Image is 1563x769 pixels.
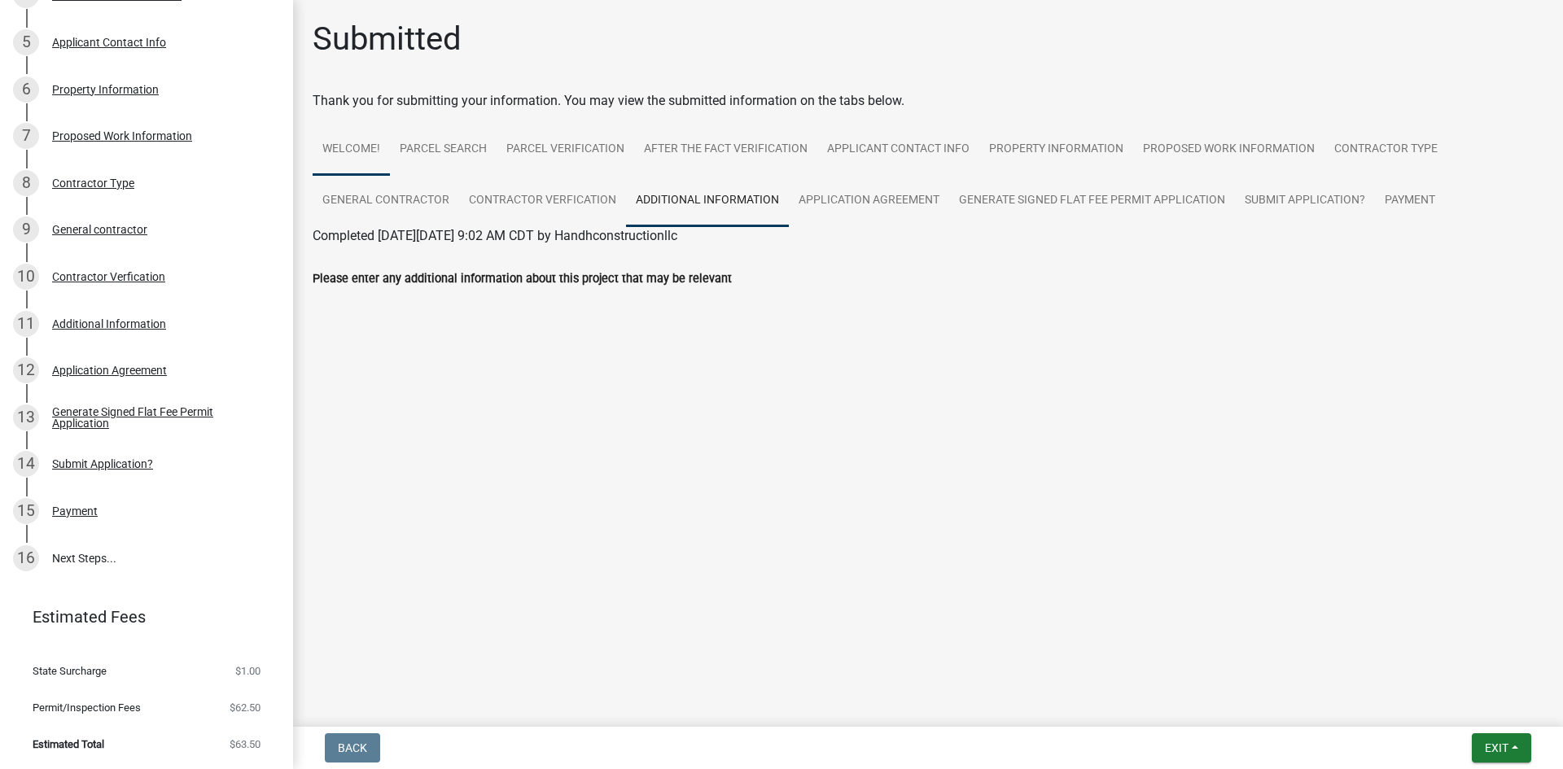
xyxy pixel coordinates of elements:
[313,124,390,176] a: Welcome!
[1324,124,1447,176] a: Contractor Type
[13,404,39,430] div: 13
[52,224,147,235] div: General contractor
[52,271,165,282] div: Contractor Verfication
[33,666,107,676] span: State Surcharge
[325,733,380,762] button: Back
[390,124,497,176] a: Parcel search
[313,175,459,227] a: General contractor
[13,170,39,196] div: 8
[313,228,677,243] span: Completed [DATE][DATE] 9:02 AM CDT by Handhconstructionllc
[338,741,367,754] span: Back
[52,505,98,517] div: Payment
[13,601,267,633] a: Estimated Fees
[230,702,260,713] span: $62.50
[52,406,267,429] div: Generate Signed Flat Fee Permit Application
[817,124,979,176] a: Applicant Contact Info
[13,357,39,383] div: 12
[13,545,39,571] div: 16
[1133,124,1324,176] a: Proposed Work Information
[949,175,1235,227] a: Generate Signed Flat Fee Permit Application
[626,175,789,227] a: Additional Information
[979,124,1133,176] a: Property Information
[13,123,39,149] div: 7
[634,124,817,176] a: After the Fact Verification
[13,29,39,55] div: 5
[13,311,39,337] div: 11
[1375,175,1445,227] a: Payment
[52,84,159,95] div: Property Information
[13,451,39,477] div: 14
[52,458,153,470] div: Submit Application?
[789,175,949,227] a: Application Agreement
[52,365,167,376] div: Application Agreement
[313,20,462,59] h1: Submitted
[13,216,39,242] div: 9
[52,130,192,142] div: Proposed Work Information
[497,124,634,176] a: Parcel Verification
[52,177,134,189] div: Contractor Type
[230,739,260,749] span: $63.50
[52,37,166,48] div: Applicant Contact Info
[1472,733,1531,762] button: Exit
[235,666,260,676] span: $1.00
[1235,175,1375,227] a: Submit Application?
[313,273,732,285] label: Please enter any additional information about this project that may be relevant
[13,264,39,290] div: 10
[13,76,39,103] div: 6
[459,175,626,227] a: Contractor Verfication
[1485,741,1508,754] span: Exit
[313,91,1543,111] div: Thank you for submitting your information. You may view the submitted information on the tabs below.
[33,702,141,713] span: Permit/Inspection Fees
[33,739,104,749] span: Estimated Total
[52,318,166,330] div: Additional Information
[13,498,39,524] div: 15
